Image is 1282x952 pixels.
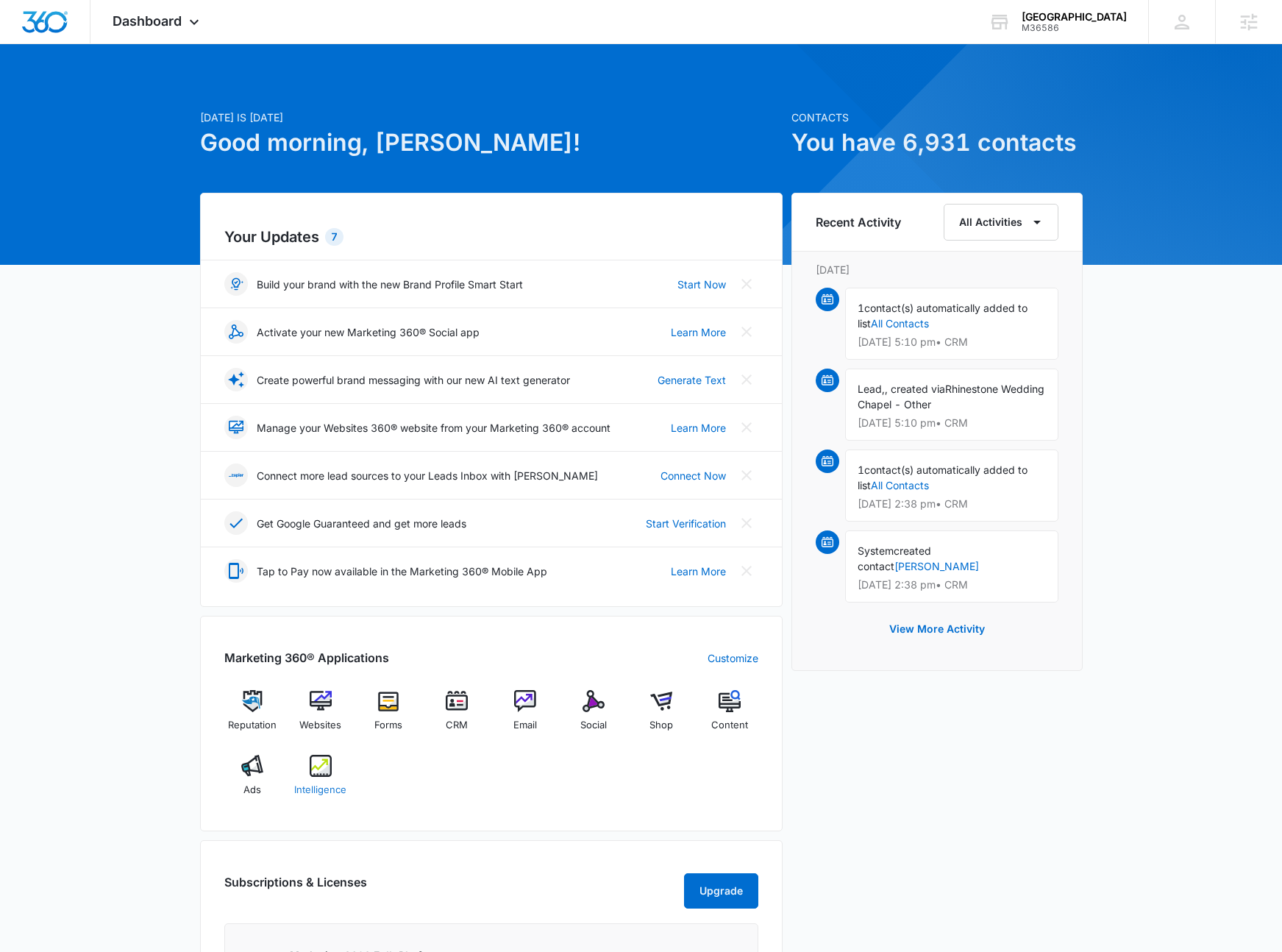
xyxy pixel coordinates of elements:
[228,718,277,733] span: Reputation
[702,690,758,743] a: Content
[257,277,523,292] p: Build your brand with the new Brand Profile Smart Start
[944,204,1058,241] button: All Activities
[858,463,1028,491] span: contact(s) automatically added to list
[735,272,758,296] button: Close
[671,564,726,579] a: Learn More
[565,690,622,743] a: Social
[257,468,598,483] p: Connect more lead sources to your Leads Inbox with [PERSON_NAME]
[646,516,726,531] a: Start Verification
[858,580,1046,590] p: [DATE] 2:38 pm • CRM
[735,463,758,487] button: Close
[257,324,480,340] p: Activate your new Marketing 360® Social app
[735,511,758,535] button: Close
[894,560,979,572] a: [PERSON_NAME]
[858,544,894,557] span: System
[294,783,346,798] span: Intelligence
[224,873,367,903] h2: Subscriptions & Licenses
[858,302,864,314] span: 1
[858,463,864,476] span: 1
[200,110,783,125] p: [DATE] is [DATE]
[858,544,931,572] span: created contact
[224,649,389,667] h2: Marketing 360® Applications
[735,320,758,344] button: Close
[885,383,945,395] span: , created via
[671,324,726,340] a: Learn More
[735,368,758,391] button: Close
[580,718,607,733] span: Social
[292,755,349,808] a: Intelligence
[858,383,885,395] span: Lead,
[660,468,726,483] a: Connect Now
[791,110,1083,125] p: Contacts
[816,262,1058,277] p: [DATE]
[1022,23,1127,33] div: account id
[791,125,1083,160] h1: You have 6,931 contacts
[871,317,929,330] a: All Contacts
[858,499,1046,509] p: [DATE] 2:38 pm • CRM
[658,372,726,388] a: Generate Text
[224,690,281,743] a: Reputation
[257,564,547,579] p: Tap to Pay now available in the Marketing 360® Mobile App
[649,718,673,733] span: Shop
[875,611,1000,647] button: View More Activity
[671,420,726,436] a: Learn More
[224,755,281,808] a: Ads
[257,372,570,388] p: Create powerful brand messaging with our new AI text generator
[224,226,758,248] h2: Your Updates
[684,873,758,909] button: Upgrade
[871,479,929,491] a: All Contacts
[325,228,343,246] div: 7
[858,302,1028,330] span: contact(s) automatically added to list
[497,690,554,743] a: Email
[299,718,341,733] span: Websites
[735,416,758,439] button: Close
[816,213,901,231] h6: Recent Activity
[360,690,417,743] a: Forms
[858,418,1046,428] p: [DATE] 5:10 pm • CRM
[113,13,182,29] span: Dashboard
[257,516,466,531] p: Get Google Guaranteed and get more leads
[708,650,758,666] a: Customize
[858,337,1046,347] p: [DATE] 5:10 pm • CRM
[243,783,261,798] span: Ads
[858,383,1044,411] span: Rhinestone Wedding Chapel - Other
[513,718,537,733] span: Email
[292,690,349,743] a: Websites
[735,559,758,583] button: Close
[200,125,783,160] h1: Good morning, [PERSON_NAME]!
[429,690,485,743] a: CRM
[374,718,402,733] span: Forms
[677,277,726,292] a: Start Now
[711,718,748,733] span: Content
[633,690,690,743] a: Shop
[1022,11,1127,23] div: account name
[446,718,468,733] span: CRM
[257,420,610,436] p: Manage your Websites 360® website from your Marketing 360® account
